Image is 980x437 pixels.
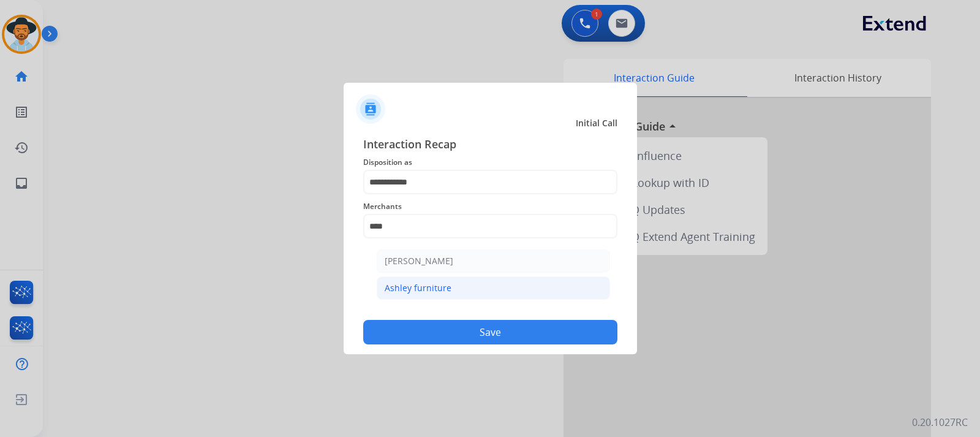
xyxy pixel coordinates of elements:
[363,199,617,214] span: Merchants
[576,117,617,129] span: Initial Call
[912,415,968,430] p: 0.20.1027RC
[363,135,617,155] span: Interaction Recap
[363,320,617,344] button: Save
[385,282,451,294] div: Ashley furniture
[385,255,453,267] div: [PERSON_NAME]
[356,94,385,124] img: contactIcon
[363,155,617,170] span: Disposition as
